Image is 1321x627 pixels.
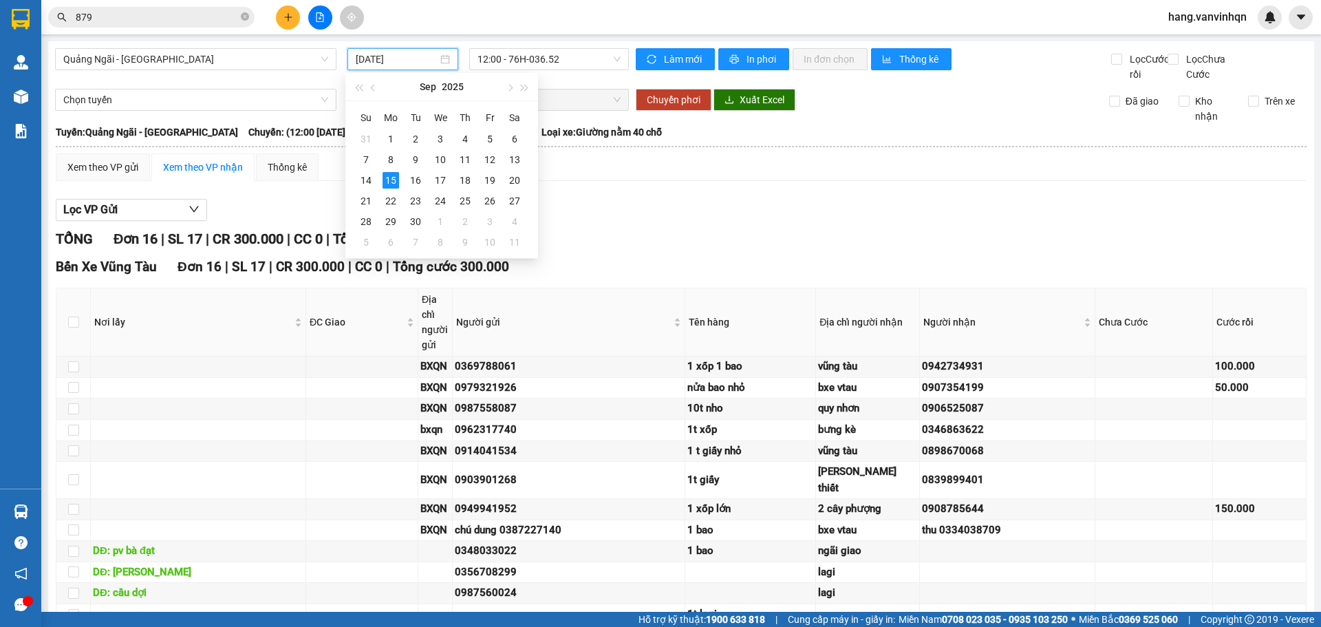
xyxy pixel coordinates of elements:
button: file-add [308,6,332,30]
div: 15 [383,172,399,189]
td: 2025-09-26 [477,191,502,211]
div: 100.000 [1215,359,1304,375]
div: 11 [506,234,523,251]
span: down [189,204,200,215]
span: ĐC Giao [310,315,404,330]
th: Sa [502,107,527,129]
div: 21 [358,193,374,209]
td: 2025-10-05 [354,232,378,253]
td: 2025-09-20 [502,170,527,191]
div: 0839899401 [922,472,1093,489]
div: 18 [457,172,473,189]
span: printer [729,54,741,65]
div: DĐ: [PERSON_NAME] [93,564,303,581]
span: Thống kê [899,52,941,67]
div: BXQN [420,359,450,375]
span: SL 17 [232,259,266,275]
strong: 1900 633 818 [706,614,765,625]
th: Chưa Cước [1095,288,1213,357]
td: 2025-10-10 [477,232,502,253]
div: BXQN [420,472,450,489]
td: 2025-09-10 [428,149,453,170]
td: 2025-10-08 [428,232,453,253]
button: Lọc VP Gửi [56,199,207,221]
td: 2025-09-16 [403,170,428,191]
span: CC 0 [355,259,383,275]
span: sync [647,54,658,65]
div: BXQN [420,401,450,417]
div: bưng kè [818,422,917,438]
span: | [287,231,290,247]
span: In phơi [747,52,778,67]
div: BXQN [420,501,450,518]
div: 0979321926 [455,380,683,396]
div: 6 [383,234,399,251]
button: Sep [420,73,436,100]
button: aim [340,6,364,30]
div: Xem theo VP nhận [163,160,243,175]
span: search [57,12,67,22]
td: 2025-09-17 [428,170,453,191]
span: TỔNG [56,231,93,247]
div: 7 [358,151,374,168]
td: 2025-09-11 [453,149,477,170]
span: notification [14,567,28,580]
div: 30 [407,213,424,230]
div: [PERSON_NAME] thiết [818,464,917,496]
div: 8 [383,151,399,168]
div: 1t lagi [687,606,813,623]
td: 2025-09-06 [502,129,527,149]
th: Tu [403,107,428,129]
div: 7 [407,234,424,251]
th: Fr [477,107,502,129]
div: 10 [432,151,449,168]
td: 2025-09-12 [477,149,502,170]
span: | [206,231,209,247]
div: Thống kê [268,160,307,175]
td: 2025-09-24 [428,191,453,211]
span: Miền Bắc [1079,612,1178,627]
td: 2025-09-21 [354,191,378,211]
span: | [161,231,164,247]
td: 2025-09-28 [354,211,378,232]
span: Xuất Excel [740,92,784,107]
span: plus [283,12,293,22]
span: Đơn 16 [178,259,222,275]
span: Nơi lấy [94,315,292,330]
td: 2025-10-01 [428,211,453,232]
span: Lọc Chưa Cước [1181,52,1252,82]
td: 2025-09-19 [477,170,502,191]
th: Tên hàng [685,288,816,357]
div: 1 [432,213,449,230]
div: 0914041534 [455,443,683,460]
div: 2 cây phượng [818,501,917,518]
div: 0903901268 [455,472,683,489]
div: 50.000 [1215,380,1304,396]
td: 2025-09-15 [378,170,403,191]
span: Trên xe [1259,94,1300,109]
span: | [1188,612,1190,627]
div: 23 [407,193,424,209]
td: 2025-09-18 [453,170,477,191]
div: 0987560024 [455,585,683,602]
div: vũng tàu [818,443,917,460]
td: 2025-09-05 [477,129,502,149]
span: copyright [1245,615,1254,624]
div: 2 [407,131,424,147]
div: BXQN [420,380,450,396]
td: 2025-10-09 [453,232,477,253]
span: | [775,612,777,627]
div: 28 [358,213,374,230]
div: BXQN [420,522,450,539]
span: Đã giao [1120,94,1164,109]
div: DĐ: cầu dợi [93,585,303,602]
div: Địa chỉ người nhận [819,315,916,330]
span: 12:00 - 76H-036.52 [477,49,621,70]
div: 29 [383,213,399,230]
div: 31 [358,131,374,147]
td: 2025-10-11 [502,232,527,253]
div: 10 [482,234,498,251]
div: 25 [457,193,473,209]
div: 0348033022 [455,543,683,560]
span: | [386,259,389,275]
